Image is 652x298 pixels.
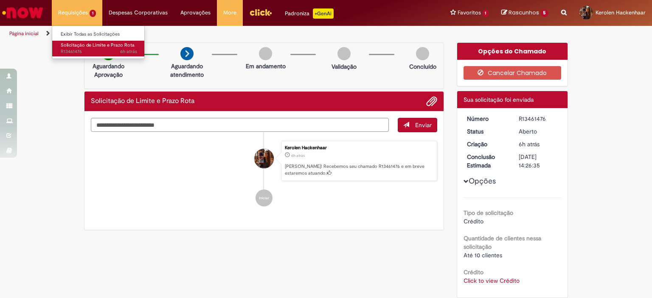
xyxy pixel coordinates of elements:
[180,47,194,60] img: arrow-next.png
[398,118,437,132] button: Enviar
[254,149,274,168] div: Kerolen Hackenhaar
[285,8,334,19] div: Padroniza
[285,145,433,150] div: Kerolen Hackenhaar
[291,153,305,158] span: 6h atrás
[52,25,145,59] ul: Requisições
[90,10,96,17] span: 1
[91,132,437,215] ul: Histórico de tíquete
[461,127,513,136] dt: Status
[457,43,568,60] div: Opções do Chamado
[259,47,272,60] img: img-circle-grey.png
[285,163,433,176] p: [PERSON_NAME]! Recebemos seu chamado R13461476 e em breve estaremos atuando.
[61,48,137,55] span: R13461476
[501,9,548,17] a: Rascunhos
[332,62,357,71] p: Validação
[509,8,539,17] span: Rascunhos
[313,8,334,19] p: +GenAi
[596,9,646,16] span: Kerolen Hackenhaar
[464,234,541,251] b: Quantidade de clientes nessa solicitação
[519,140,540,148] span: 6h atrás
[223,8,236,17] span: More
[52,30,146,39] a: Exibir Todas as Solicitações
[461,114,513,123] dt: Número
[88,62,129,79] p: Aguardando Aprovação
[246,62,286,70] p: Em andamento
[415,121,432,129] span: Enviar
[461,140,513,148] dt: Criação
[291,153,305,158] time: 29/08/2025 10:26:29
[464,277,520,284] a: Click to view Crédito
[458,8,481,17] span: Favoritos
[464,251,502,259] span: Até 10 clientes
[120,48,137,55] span: 6h atrás
[120,48,137,55] time: 29/08/2025 10:26:32
[519,140,540,148] time: 29/08/2025 10:26:29
[58,8,88,17] span: Requisições
[464,268,483,276] b: Crédito
[483,10,489,17] span: 1
[109,8,168,17] span: Despesas Corporativas
[519,127,558,136] div: Aberto
[464,217,483,225] span: Crédito
[180,8,211,17] span: Aprovações
[519,153,558,170] div: [DATE] 14:26:35
[464,66,562,80] button: Cancelar Chamado
[91,141,437,181] li: Kerolen Hackenhaar
[416,47,429,60] img: img-circle-grey.png
[52,41,146,56] a: Aberto R13461476 : Solicitação de Limite e Prazo Rota
[426,96,437,107] button: Adicionar anexos
[9,30,39,37] a: Página inicial
[91,118,389,132] textarea: Digite sua mensagem aqui...
[464,209,513,217] b: Tipo de solicitação
[166,62,208,79] p: Aguardando atendimento
[91,97,194,105] h2: Solicitação de Limite e Prazo Rota Histórico de tíquete
[464,96,534,103] span: Sua solicitação foi enviada
[1,4,45,21] img: ServiceNow
[409,62,436,71] p: Concluído
[519,114,558,123] div: R13461476
[461,153,513,170] dt: Conclusão Estimada
[540,9,548,17] span: 5
[61,42,135,48] span: Solicitação de Limite e Prazo Rota
[337,47,351,60] img: img-circle-grey.png
[519,140,558,148] div: 29/08/2025 10:26:29
[249,6,272,19] img: click_logo_yellow_360x200.png
[6,26,428,42] ul: Trilhas de página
